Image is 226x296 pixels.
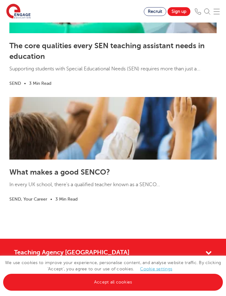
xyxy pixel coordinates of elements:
[55,196,78,203] li: 3 Min Read
[9,65,217,79] p: Supporting students with Special Educational Needs (SEN) requires more than just a...
[47,196,55,203] li: •
[29,80,51,87] li: 3 Min Read
[195,8,201,15] img: Phone
[21,80,29,87] li: •
[9,181,217,195] p: In every UK school, there's a qualified teacher known as a SENCO...
[213,8,220,15] img: Mobile Menu
[168,7,190,16] a: Sign up
[148,9,162,14] span: Recruit
[3,260,223,284] span: We use cookies to improve your experience, personalise content, and analyse website traffic. By c...
[3,274,223,291] a: Accept all cookies
[204,8,210,15] img: Search
[9,80,21,87] li: SEND
[9,168,110,176] a: What makes a good SENCO?
[6,4,31,19] img: Engage Education
[140,267,172,271] a: Cookie settings
[9,196,47,203] li: SEND, Your Career
[14,248,212,259] a: Teaching Agency [GEOGRAPHIC_DATA]
[9,41,205,61] a: The core qualities every SEN teaching assistant needs in education
[144,7,166,16] a: Recruit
